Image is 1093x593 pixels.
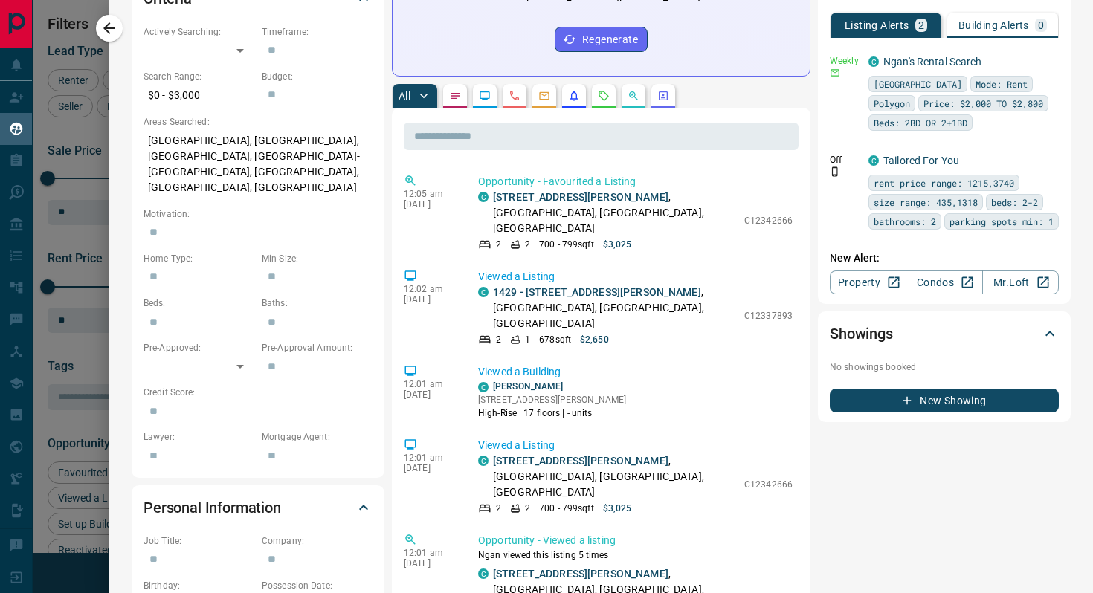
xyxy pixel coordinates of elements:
p: 678 sqft [539,333,571,346]
p: , [GEOGRAPHIC_DATA], [GEOGRAPHIC_DATA], [GEOGRAPHIC_DATA] [493,285,737,331]
p: Birthday: [144,579,254,592]
p: Motivation: [144,207,373,221]
p: Possession Date: [262,579,373,592]
p: Viewed a Listing [478,269,793,285]
p: Opportunity - Favourited a Listing [478,174,793,189]
span: Polygon [874,96,910,111]
p: 2 [496,238,501,251]
svg: Agent Actions [657,90,669,102]
p: Listing Alerts [845,20,909,30]
p: Timeframe: [262,25,373,39]
p: [DATE] [404,199,456,210]
p: No showings booked [830,360,1059,374]
span: rent price range: 1215,3740 [874,175,1014,190]
p: Credit Score: [144,386,373,399]
div: condos.ca [868,56,879,67]
p: 2 [496,502,501,515]
p: [DATE] [404,389,456,400]
p: 700 - 799 sqft [539,238,593,251]
h2: Showings [830,322,893,346]
p: 2 [918,20,924,30]
svg: Emails [538,90,550,102]
p: Job Title: [144,534,254,548]
p: 12:01 am [404,453,456,463]
p: Mortgage Agent: [262,430,373,444]
svg: Email [830,68,840,78]
div: condos.ca [478,382,489,392]
p: $3,025 [603,502,632,515]
p: $3,025 [603,238,632,251]
svg: Lead Browsing Activity [479,90,491,102]
p: Actively Searching: [144,25,254,39]
p: 2 [525,238,530,251]
svg: Push Notification Only [830,166,840,177]
p: [GEOGRAPHIC_DATA], [GEOGRAPHIC_DATA], [GEOGRAPHIC_DATA], [GEOGRAPHIC_DATA]-[GEOGRAPHIC_DATA], [GE... [144,129,373,200]
p: , [GEOGRAPHIC_DATA], [GEOGRAPHIC_DATA], [GEOGRAPHIC_DATA] [493,453,737,500]
button: New Showing [830,389,1059,412]
svg: Notes [449,90,461,102]
p: 12:01 am [404,548,456,558]
p: 12:05 am [404,189,456,199]
span: Price: $2,000 TO $2,800 [923,96,1043,111]
p: Search Range: [144,70,254,83]
span: [GEOGRAPHIC_DATA] [874,77,962,91]
p: $2,650 [580,333,609,346]
div: condos.ca [478,192,489,202]
p: C12342666 [744,478,793,491]
p: [STREET_ADDRESS][PERSON_NAME] [478,393,626,406]
p: Lawyer: [144,430,254,444]
p: 12:01 am [404,379,456,389]
p: [DATE] [404,463,456,473]
p: Weekly [830,54,860,68]
svg: Calls [509,90,520,102]
span: bathrooms: 2 [874,214,936,229]
p: High-Rise | 17 floors | - units [478,406,626,420]
span: size range: 435,1318 [874,195,978,210]
a: Ngan's Rental Search [883,56,982,68]
p: Min Size: [262,252,373,265]
p: Home Type: [144,252,254,265]
p: 1 [525,333,530,346]
p: C12342666 [744,214,793,227]
div: Personal Information [144,490,373,525]
a: Tailored For You [883,155,959,166]
a: Condos [906,270,982,294]
p: 0 [1038,20,1044,30]
a: [STREET_ADDRESS][PERSON_NAME] [493,191,668,203]
svg: Requests [598,90,610,102]
p: Pre-Approved: [144,341,254,354]
p: Baths: [262,296,373,310]
p: Building Alerts [958,20,1029,30]
span: Beds: 2BD OR 2+1BD [874,115,967,130]
a: [PERSON_NAME] [493,381,563,392]
span: Mode: Rent [976,77,1028,91]
p: [DATE] [404,558,456,568]
a: [STREET_ADDRESS][PERSON_NAME] [493,455,668,467]
p: 700 - 799 sqft [539,502,593,515]
p: $0 - $3,000 [144,83,254,108]
p: New Alert: [830,250,1059,266]
p: Off [830,153,860,166]
p: All [399,91,410,101]
p: [DATE] [404,294,456,305]
a: Property [830,270,906,294]
a: [STREET_ADDRESS][PERSON_NAME] [493,568,668,580]
p: C12337893 [744,309,793,323]
span: beds: 2-2 [991,195,1038,210]
p: Ngan viewed this listing 5 times [478,548,793,562]
p: Pre-Approval Amount: [262,341,373,354]
svg: Opportunities [628,90,639,102]
span: parking spots min: 1 [949,214,1054,229]
p: Viewed a Building [478,364,793,380]
button: Regenerate [555,27,648,52]
p: Beds: [144,296,254,310]
div: condos.ca [478,568,489,579]
div: Showings [830,316,1059,351]
p: 2 [525,502,530,515]
p: Viewed a Listing [478,438,793,453]
p: Company: [262,534,373,548]
p: Areas Searched: [144,115,373,129]
p: , [GEOGRAPHIC_DATA], [GEOGRAPHIC_DATA], [GEOGRAPHIC_DATA] [493,189,737,236]
div: condos.ca [478,456,489,466]
p: 2 [496,333,501,346]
